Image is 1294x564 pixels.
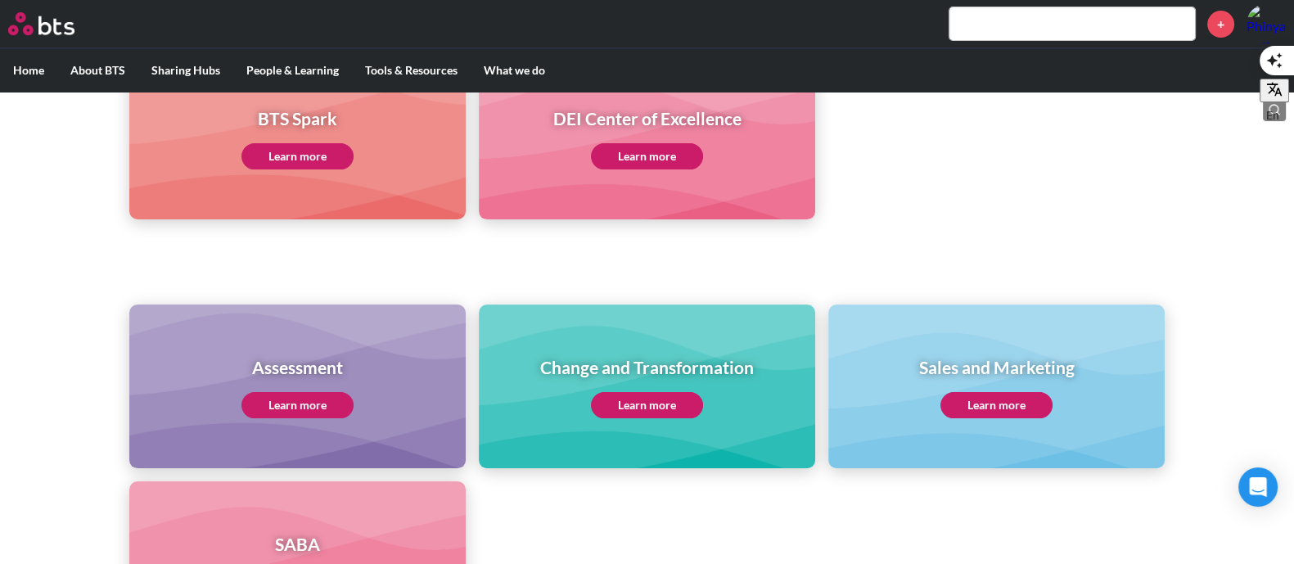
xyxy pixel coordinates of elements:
[57,49,138,92] label: About BTS
[241,392,354,418] a: Learn more
[591,143,703,169] a: Learn more
[918,355,1074,379] h1: Sales and Marketing
[1247,4,1286,43] a: Profile
[138,49,233,92] label: Sharing Hubs
[8,12,74,35] img: BTS Logo
[552,106,741,130] h1: DEI Center of Excellence
[241,532,354,556] h1: SABA
[241,355,354,379] h1: Assessment
[1247,4,1286,43] img: Phinyarphat Sereeviriyakul
[540,355,754,379] h1: Change and Transformation
[591,392,703,418] a: Learn more
[241,143,354,169] a: Learn more
[1238,467,1278,507] div: Open Intercom Messenger
[233,49,352,92] label: People & Learning
[471,49,558,92] label: What we do
[352,49,471,92] label: Tools & Resources
[8,12,105,35] a: Go home
[940,392,1053,418] a: Learn more
[1207,11,1234,38] a: +
[241,106,354,130] h1: BTS Spark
